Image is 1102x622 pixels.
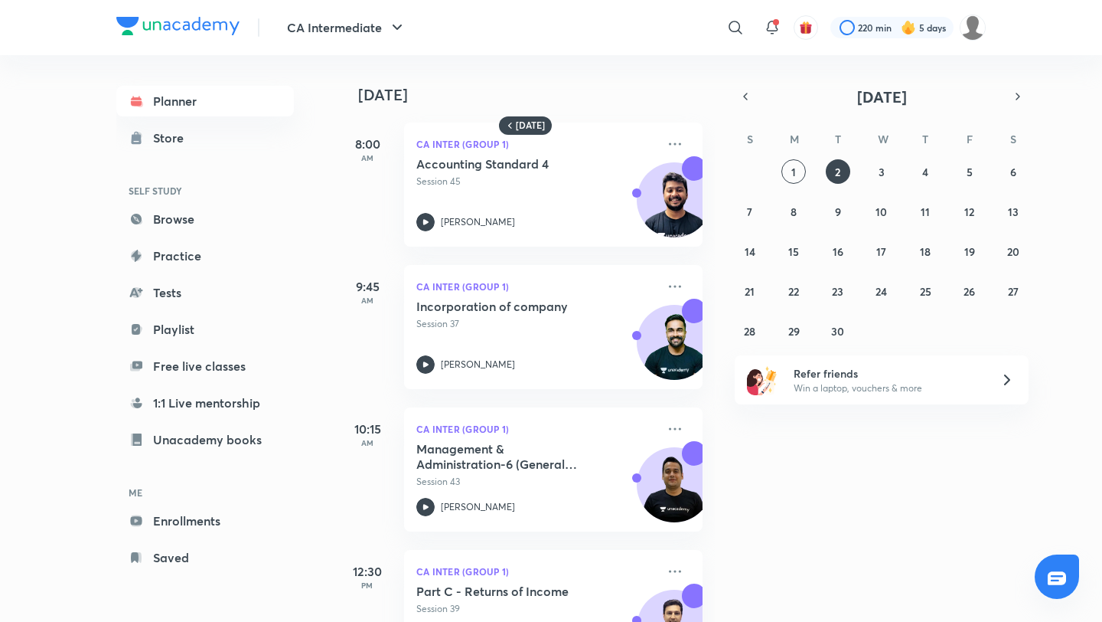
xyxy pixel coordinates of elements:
[957,279,982,303] button: September 26, 2025
[826,319,850,343] button: September 30, 2025
[745,284,755,299] abbr: September 21, 2025
[416,277,657,296] p: CA Inter (Group 1)
[1001,199,1025,224] button: September 13, 2025
[963,284,975,299] abbr: September 26, 2025
[116,388,294,418] a: 1:1 Live mentorship
[920,244,931,259] abbr: September 18, 2025
[516,119,545,132] h6: [DATE]
[913,159,937,184] button: September 4, 2025
[337,135,398,153] h5: 8:00
[967,165,973,179] abbr: September 5, 2025
[116,480,294,506] h6: ME
[745,244,755,259] abbr: September 14, 2025
[964,205,974,219] abbr: September 12, 2025
[869,279,894,303] button: September 24, 2025
[441,215,515,229] p: [PERSON_NAME]
[967,132,973,146] abbr: Friday
[756,86,1007,107] button: [DATE]
[1010,165,1016,179] abbr: September 6, 2025
[781,199,806,224] button: September 8, 2025
[416,441,607,472] h5: Management & Administration-6 (General Meeting)
[781,159,806,184] button: September 1, 2025
[116,424,294,455] a: Unacademy books
[869,199,894,224] button: September 10, 2025
[116,241,294,271] a: Practice
[920,284,931,299] abbr: September 25, 2025
[416,317,657,331] p: Session 37
[964,244,975,259] abbr: September 19, 2025
[337,296,398,305] p: AM
[738,319,762,343] button: September 28, 2025
[831,324,844,339] abbr: September 30, 2025
[826,279,850,303] button: September 23, 2025
[416,420,657,438] p: CA Inter (Group 1)
[922,165,928,179] abbr: September 4, 2025
[960,15,986,41] img: Jyoti
[637,456,711,529] img: Avatar
[116,17,240,35] img: Company Logo
[153,129,193,147] div: Store
[1010,132,1016,146] abbr: Saturday
[416,299,607,314] h5: Incorporation of company
[832,284,843,299] abbr: September 23, 2025
[835,205,841,219] abbr: September 9, 2025
[794,365,982,381] h6: Refer friends
[416,475,657,489] p: Session 43
[857,87,907,107] span: [DATE]
[901,20,916,35] img: streak
[794,15,818,40] button: avatar
[337,581,398,590] p: PM
[1008,205,1019,219] abbr: September 13, 2025
[1001,159,1025,184] button: September 6, 2025
[637,313,711,387] img: Avatar
[278,12,416,43] button: CA Intermediate
[747,132,753,146] abbr: Sunday
[835,132,841,146] abbr: Tuesday
[913,239,937,264] button: September 18, 2025
[337,277,398,296] h5: 9:45
[116,506,294,536] a: Enrollments
[416,156,607,172] h5: Accounting Standard 4
[781,279,806,303] button: September 22, 2025
[790,132,799,146] abbr: Monday
[116,123,294,153] a: Store
[826,199,850,224] button: September 9, 2025
[116,277,294,308] a: Tests
[337,438,398,447] p: AM
[794,381,982,395] p: Win a laptop, vouchers & more
[913,199,937,224] button: September 11, 2025
[833,244,843,259] abbr: September 16, 2025
[116,351,294,381] a: Free live classes
[416,602,657,616] p: Session 39
[879,165,885,179] abbr: September 3, 2025
[869,239,894,264] button: September 17, 2025
[738,239,762,264] button: September 14, 2025
[799,21,813,34] img: avatar
[788,324,800,339] abbr: September 29, 2025
[1001,239,1025,264] button: September 20, 2025
[922,132,928,146] abbr: Thursday
[337,153,398,162] p: AM
[116,314,294,345] a: Playlist
[116,17,240,39] a: Company Logo
[416,175,657,188] p: Session 45
[116,542,294,573] a: Saved
[788,284,799,299] abbr: September 22, 2025
[1008,284,1019,299] abbr: September 27, 2025
[788,244,799,259] abbr: September 15, 2025
[913,279,937,303] button: September 25, 2025
[416,584,607,599] h5: Part C - Returns of Income
[116,204,294,234] a: Browse
[416,135,657,153] p: CA Inter (Group 1)
[826,159,850,184] button: September 2, 2025
[747,365,778,395] img: referral
[875,205,887,219] abbr: September 10, 2025
[826,239,850,264] button: September 16, 2025
[957,239,982,264] button: September 19, 2025
[738,199,762,224] button: September 7, 2025
[957,159,982,184] button: September 5, 2025
[441,358,515,372] p: [PERSON_NAME]
[116,178,294,204] h6: SELF STUDY
[416,562,657,581] p: CA Inter (Group 1)
[878,132,888,146] abbr: Wednesday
